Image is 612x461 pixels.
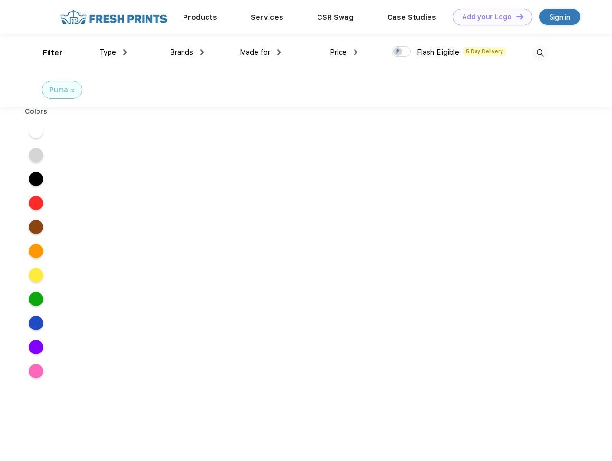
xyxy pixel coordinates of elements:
[240,48,270,57] span: Made for
[49,85,68,95] div: Puma
[330,48,347,57] span: Price
[550,12,570,23] div: Sign in
[183,13,217,22] a: Products
[463,47,506,56] span: 5 Day Delivery
[539,9,580,25] a: Sign in
[354,49,357,55] img: dropdown.png
[251,13,283,22] a: Services
[71,89,74,92] img: filter_cancel.svg
[317,13,354,22] a: CSR Swag
[57,9,170,25] img: fo%20logo%202.webp
[532,45,548,61] img: desktop_search.svg
[18,107,55,117] div: Colors
[43,48,62,59] div: Filter
[417,48,459,57] span: Flash Eligible
[170,48,193,57] span: Brands
[200,49,204,55] img: dropdown.png
[516,14,523,19] img: DT
[277,49,281,55] img: dropdown.png
[123,49,127,55] img: dropdown.png
[462,13,512,21] div: Add your Logo
[99,48,116,57] span: Type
